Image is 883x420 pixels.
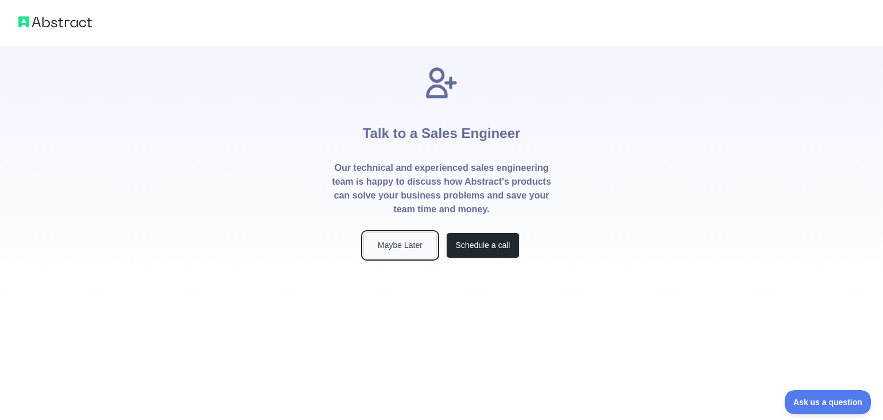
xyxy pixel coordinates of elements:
[363,232,437,258] button: Maybe Later
[18,14,92,30] img: Abstract logo
[446,232,520,258] button: Schedule a call
[331,161,552,216] p: Our technical and experienced sales engineering team is happy to discuss how Abstract's products ...
[363,101,520,161] h1: Talk to a Sales Engineer
[785,390,872,414] iframe: Toggle Customer Support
